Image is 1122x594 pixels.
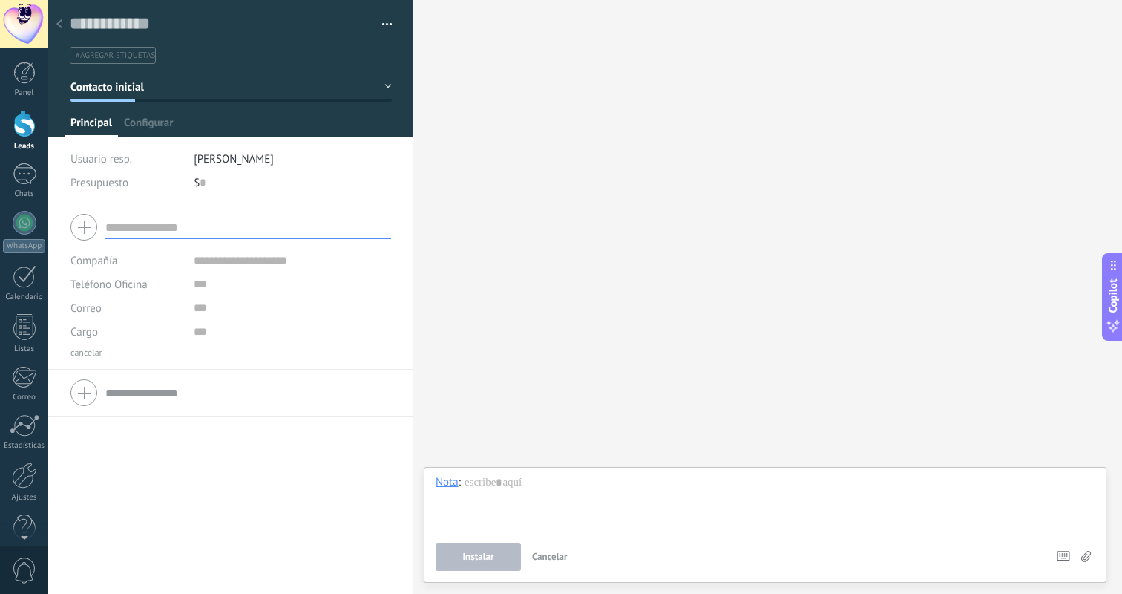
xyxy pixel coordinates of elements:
div: Ajustes [3,493,46,503]
div: Leads [3,142,46,151]
div: Correo [3,393,46,402]
span: : [459,475,461,490]
span: Configurar [124,116,173,137]
div: Calendario [3,293,46,302]
span: Teléfono Oficina [70,278,148,292]
div: Panel [3,88,46,98]
div: Cargo [70,320,183,344]
span: Cancelar [532,550,568,563]
button: Instalar [436,543,521,571]
div: Usuario resp. [70,147,183,171]
button: Correo [70,296,102,320]
span: Instalar [462,552,493,562]
div: Presupuesto [70,171,183,195]
div: WhatsApp [3,239,45,253]
span: [PERSON_NAME] [194,152,274,166]
button: cancelar [70,347,102,359]
span: #agregar etiquetas [76,50,155,61]
div: Estadísticas [3,441,46,451]
span: Copilot [1106,279,1121,313]
span: Cargo [70,327,98,338]
button: Cancelar [526,543,574,571]
span: Correo [70,301,102,316]
div: Listas [3,345,46,354]
span: Principal [70,116,112,137]
span: Presupuesto [70,176,128,190]
span: Usuario resp. [70,152,132,166]
label: Compañía [70,255,117,267]
div: $ [194,171,392,195]
button: Teléfono Oficina [70,272,148,296]
div: Chats [3,189,46,199]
